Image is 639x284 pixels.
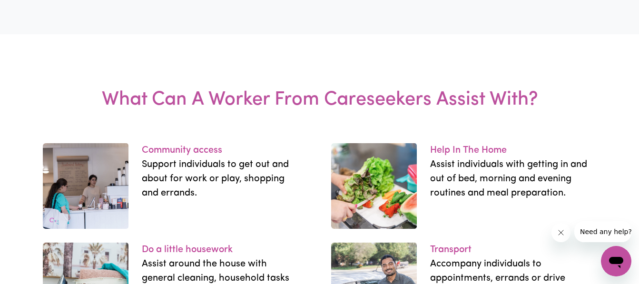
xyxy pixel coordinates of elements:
img: work-11.e9fa299d.jpg [43,143,128,229]
span: Need any help? [6,7,58,14]
img: work-21.3fa7cca1.jpg [331,143,417,229]
p: Transport [430,243,588,257]
p: Assist individuals with getting in and out of bed, morning and evening routines and meal preparat... [430,157,588,200]
h3: What Can A Worker From Careseekers Assist With? [84,57,555,143]
p: Help In The Home [430,143,588,157]
iframe: Message from company [574,221,631,242]
p: Do a little housework [142,243,299,257]
iframe: Close message [551,223,570,242]
iframe: Button to launch messaging window [601,246,631,276]
p: Support individuals to get out and about for work or play, shopping and errands. [142,157,299,200]
p: Community access [142,143,299,157]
